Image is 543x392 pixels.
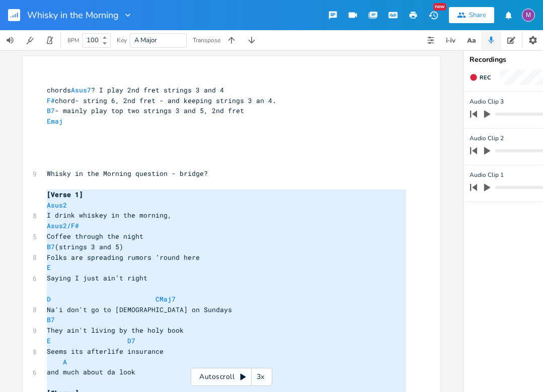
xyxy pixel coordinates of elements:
span: Saying I just ain’t right [47,273,147,282]
span: B7 [47,315,55,324]
button: M [522,4,535,27]
span: Audio Clip 1 [470,170,504,180]
button: Share [449,7,494,23]
span: - mainly play top two strings 3 and 5, 2nd fret [47,106,244,115]
span: A [63,357,67,366]
div: Share [469,11,486,20]
div: Transpose [193,37,220,43]
span: They ain't living by the holy book [47,326,184,335]
span: Coffee through the night [47,232,143,241]
div: 3x [252,368,270,386]
span: E [47,336,51,345]
span: Folks are spreading rumors ‘round here [47,253,200,262]
span: B7 [47,106,55,115]
span: I drink whiskey in the morning, [47,211,172,220]
span: Whisky in the Morning question - bridge? [47,169,208,178]
span: (strings 3 and 5) [47,242,123,251]
span: Asus2 [47,201,67,210]
span: Na'i don't go to [DEMOGRAPHIC_DATA] on Sundays [47,305,232,314]
span: B7 [47,242,55,251]
span: [Verse 1] [47,190,83,199]
span: E [47,263,51,272]
span: chords ? I play 2nd fret strings 3 and 4 [47,85,224,94]
span: Audio Clip 3 [470,97,504,107]
span: D [47,295,51,304]
span: Asus2/F# [47,221,79,230]
span: Whisky in the Morning [27,11,119,20]
div: New [433,3,446,11]
span: Rec [480,74,491,81]
div: Key [117,37,127,43]
span: Seems its afterlife insurance [47,347,164,356]
button: Rec [466,69,495,85]
span: F# [47,96,55,105]
div: melindameshad [522,9,535,22]
span: D7 [127,336,135,345]
div: Autoscroll [191,368,272,386]
span: chord- string 6, 2nd fret - and keeping strings 3 an 4. [47,96,276,105]
span: and much about da look [47,367,135,376]
span: CMaj7 [156,295,176,304]
button: New [423,6,443,24]
span: Asus7 [71,85,91,94]
span: Audio Clip 2 [470,134,504,143]
div: BPM [67,38,79,43]
span: Emaj [47,117,63,126]
span: A Major [134,36,157,45]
